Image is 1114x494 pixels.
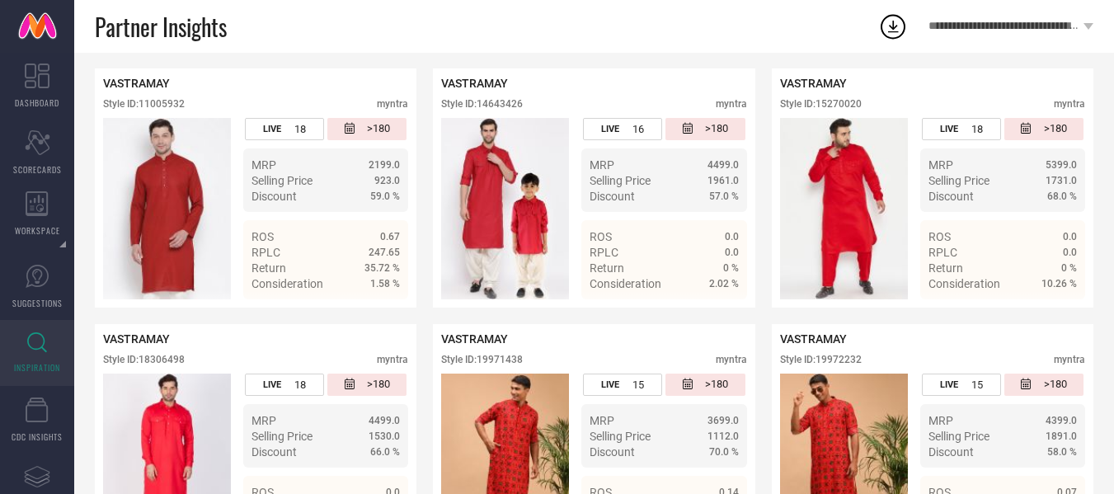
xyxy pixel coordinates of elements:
span: DASHBOARD [15,96,59,109]
span: 3699.0 [707,415,739,426]
span: 0.0 [1063,231,1077,242]
span: 923.0 [374,175,400,186]
div: Click to view image [441,118,569,299]
span: Discount [928,190,974,203]
span: 1530.0 [369,430,400,442]
span: MRP [590,158,614,172]
img: Style preview image [780,118,908,299]
span: VASTRAMAY [780,77,847,90]
span: VASTRAMAY [441,77,508,90]
span: 0 % [1061,262,1077,274]
span: MRP [251,158,276,172]
div: Style ID: 14643426 [441,98,523,110]
span: VASTRAMAY [441,332,508,346]
span: 18 [294,379,306,391]
span: MRP [590,414,614,427]
span: 15 [971,379,983,391]
span: 0.0 [725,231,739,242]
span: 1891.0 [1046,430,1077,442]
span: >180 [1044,378,1067,392]
div: Number of days since the style was first listed on the platform [665,374,745,396]
a: Details [1023,307,1077,320]
span: 10.26 % [1041,278,1077,289]
span: Return [251,261,286,275]
span: ROS [590,230,612,243]
div: myntra [377,98,408,110]
span: 59.0 % [370,191,400,202]
span: LIVE [601,379,619,390]
span: Selling Price [928,430,989,443]
div: Number of days the style has been live on the platform [922,374,1001,396]
span: SUGGESTIONS [12,297,63,309]
span: LIVE [263,124,281,134]
img: Style preview image [441,118,569,299]
div: myntra [377,354,408,365]
div: Click to view image [103,118,231,299]
span: Return [928,261,963,275]
span: 1.58 % [370,278,400,289]
span: Return [590,261,624,275]
span: 70.0 % [709,446,739,458]
div: Style ID: 11005932 [103,98,185,110]
span: LIVE [940,379,958,390]
span: RPLC [590,246,618,259]
div: Number of days the style has been live on the platform [245,118,324,140]
div: Number of days the style has been live on the platform [583,118,662,140]
span: Selling Price [928,174,989,187]
span: >180 [367,378,390,392]
span: 2.02 % [709,278,739,289]
span: 0.0 [725,247,739,258]
span: 18 [294,123,306,135]
div: myntra [1054,98,1085,110]
span: RPLC [928,246,957,259]
span: LIVE [601,124,619,134]
span: 2199.0 [369,159,400,171]
span: MRP [928,414,953,427]
div: Number of days since the style was first listed on the platform [665,118,745,140]
span: LIVE [263,379,281,390]
span: Discount [590,190,635,203]
span: MRP [928,158,953,172]
span: VASTRAMAY [780,332,847,346]
span: 68.0 % [1047,191,1077,202]
span: 247.65 [369,247,400,258]
span: INSPIRATION [14,361,60,374]
span: 0.0 [1063,247,1077,258]
span: Details [363,307,400,320]
span: VASTRAMAY [103,332,170,346]
span: 18 [971,123,983,135]
div: myntra [716,98,747,110]
span: LIVE [940,124,958,134]
div: Number of days since the style was first listed on the platform [1004,118,1083,140]
span: Consideration [590,277,661,290]
span: >180 [705,122,728,136]
div: Number of days the style has been live on the platform [583,374,662,396]
div: Click to view image [780,118,908,299]
span: Details [1040,307,1077,320]
div: myntra [1054,354,1085,365]
span: 1112.0 [707,430,739,442]
div: Number of days the style has been live on the platform [922,118,1001,140]
span: Details [702,307,739,320]
span: 35.72 % [364,262,400,274]
div: Style ID: 18306498 [103,354,185,365]
a: Details [685,307,739,320]
span: Selling Price [590,174,651,187]
span: Discount [251,190,297,203]
span: Partner Insights [95,10,227,44]
span: 1731.0 [1046,175,1077,186]
span: Selling Price [590,430,651,443]
a: Details [346,307,400,320]
span: >180 [1044,122,1067,136]
span: ROS [251,230,274,243]
span: >180 [705,378,728,392]
span: Consideration [928,277,1000,290]
span: WORKSPACE [15,224,60,237]
span: 4399.0 [1046,415,1077,426]
span: CDC INSIGHTS [12,430,63,443]
div: Number of days the style has been live on the platform [245,374,324,396]
span: 16 [632,123,644,135]
span: Selling Price [251,174,313,187]
span: Discount [251,445,297,459]
span: 0 % [723,262,739,274]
